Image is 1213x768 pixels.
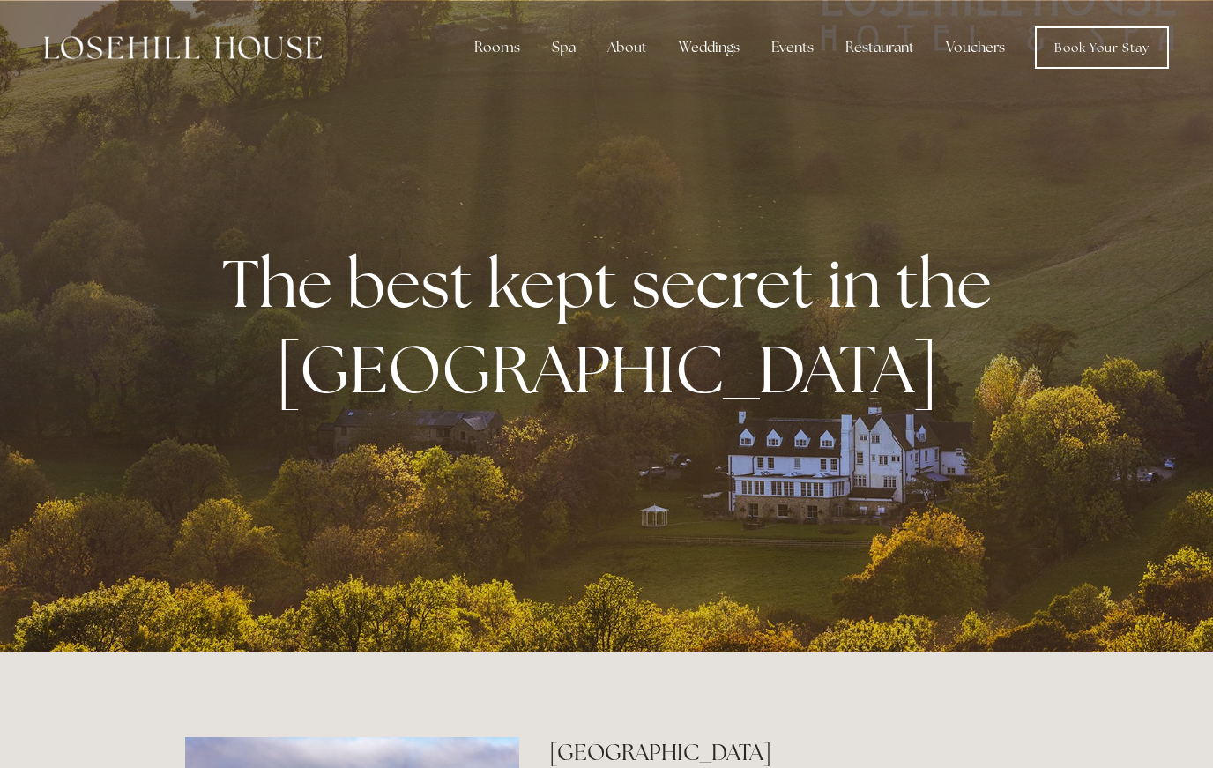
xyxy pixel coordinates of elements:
div: Rooms [460,30,534,65]
div: About [593,30,661,65]
div: Weddings [665,30,754,65]
div: Spa [538,30,590,65]
h2: [GEOGRAPHIC_DATA] [549,737,1028,768]
img: Losehill House [44,36,322,59]
a: Book Your Stay [1035,26,1169,69]
strong: The best kept secret in the [GEOGRAPHIC_DATA] [222,240,1006,413]
div: Restaurant [831,30,928,65]
div: Events [757,30,828,65]
a: Vouchers [932,30,1019,65]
